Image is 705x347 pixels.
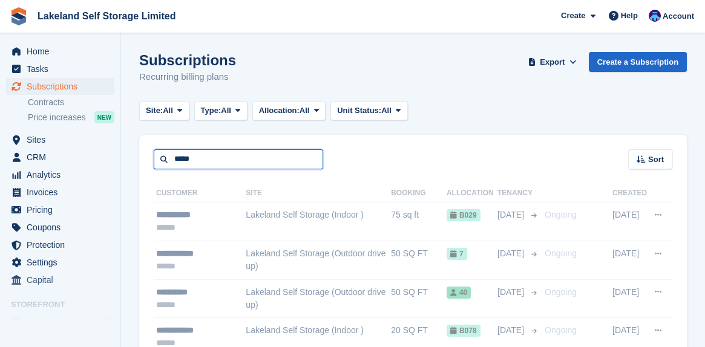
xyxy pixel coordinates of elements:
button: Export [526,52,579,72]
span: Invoices [27,184,99,201]
span: Booking Portal [27,314,99,331]
a: menu [6,184,114,201]
span: Protection [27,236,99,253]
a: Lakeland Self Storage Limited [33,6,181,26]
a: menu [6,149,114,166]
span: Create [561,10,585,22]
img: David Dickson [649,10,661,22]
span: Storefront [11,299,120,311]
a: Create a Subscription [589,52,687,72]
a: menu [6,254,114,271]
img: stora-icon-8386f47178a22dfd0bd8f6a31ec36ba5ce8667c1dd55bd0f319d3a0aa187defe.svg [10,7,28,25]
a: menu [6,201,114,218]
span: Home [27,43,99,60]
a: menu [6,271,114,288]
span: Analytics [27,166,99,183]
a: Preview store [100,315,114,329]
span: Settings [27,254,99,271]
h1: Subscriptions [139,52,236,68]
span: Export [540,56,565,68]
span: Tasks [27,60,99,77]
a: menu [6,219,114,236]
a: menu [6,314,114,331]
a: menu [6,236,114,253]
a: menu [6,43,114,60]
a: Price increases NEW [28,111,114,124]
span: CRM [27,149,99,166]
span: Capital [27,271,99,288]
span: Subscriptions [27,78,99,95]
a: menu [6,166,114,183]
div: NEW [94,111,114,123]
span: Account [663,10,694,22]
p: Recurring billing plans [139,70,236,84]
span: Coupons [27,219,99,236]
span: Price increases [28,112,86,123]
span: Help [621,10,638,22]
a: menu [6,78,114,95]
span: Sites [27,131,99,148]
a: menu [6,60,114,77]
a: Contracts [28,97,114,108]
a: menu [6,131,114,148]
span: Pricing [27,201,99,218]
